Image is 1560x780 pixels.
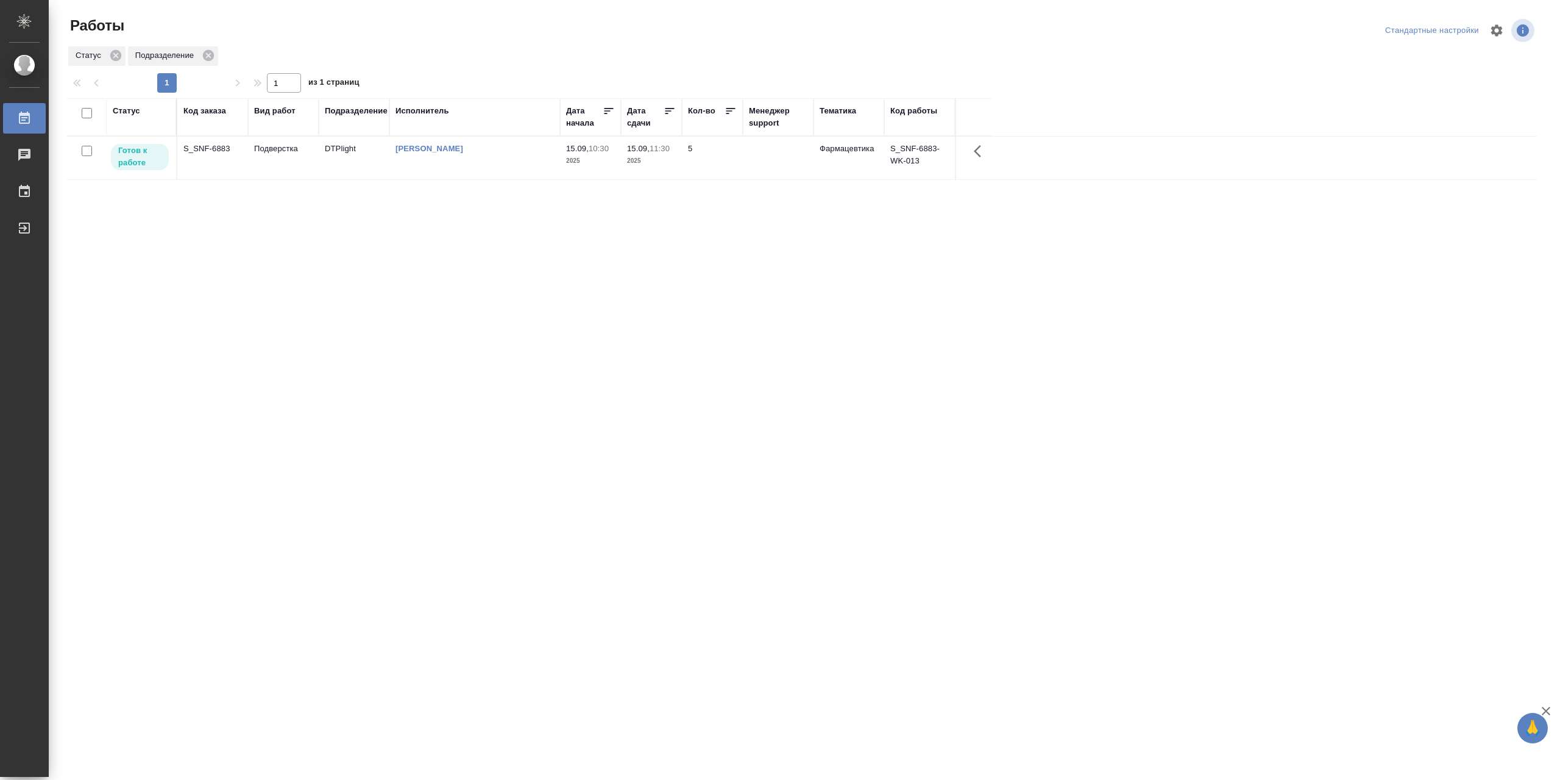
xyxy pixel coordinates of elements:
td: S_SNF-6883-WK-013 [884,137,955,179]
p: Подверстка [254,143,313,155]
span: 🙏 [1522,715,1543,741]
div: Вид работ [254,105,296,117]
td: DTPlight [319,137,389,179]
a: [PERSON_NAME] [395,144,463,153]
div: Подразделение [128,46,218,66]
td: 5 [682,137,743,179]
div: Исполнитель [395,105,449,117]
p: Готов к работе [118,145,161,169]
span: Посмотреть информацию [1511,19,1537,42]
div: Подразделение [325,105,388,117]
div: Статус [68,46,126,66]
p: Подразделение [135,49,198,62]
div: Менеджер support [749,105,807,129]
button: Здесь прячутся важные кнопки [966,137,996,166]
p: Статус [76,49,105,62]
span: Настроить таблицу [1482,16,1511,45]
p: 15.09, [566,144,589,153]
span: Работы [67,16,124,35]
p: Фармацевтика [820,143,878,155]
p: 2025 [566,155,615,167]
span: из 1 страниц [308,75,360,93]
p: 2025 [627,155,676,167]
button: 🙏 [1517,713,1548,743]
div: Дата сдачи [627,105,664,129]
div: Код заказа [183,105,226,117]
p: 10:30 [589,144,609,153]
div: split button [1382,21,1482,40]
div: Исполнитель может приступить к работе [110,143,170,171]
div: Кол-во [688,105,715,117]
div: Тематика [820,105,856,117]
div: S_SNF-6883 [183,143,242,155]
p: 11:30 [650,144,670,153]
div: Дата начала [566,105,603,129]
div: Статус [113,105,140,117]
p: 15.09, [627,144,650,153]
div: Код работы [890,105,937,117]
